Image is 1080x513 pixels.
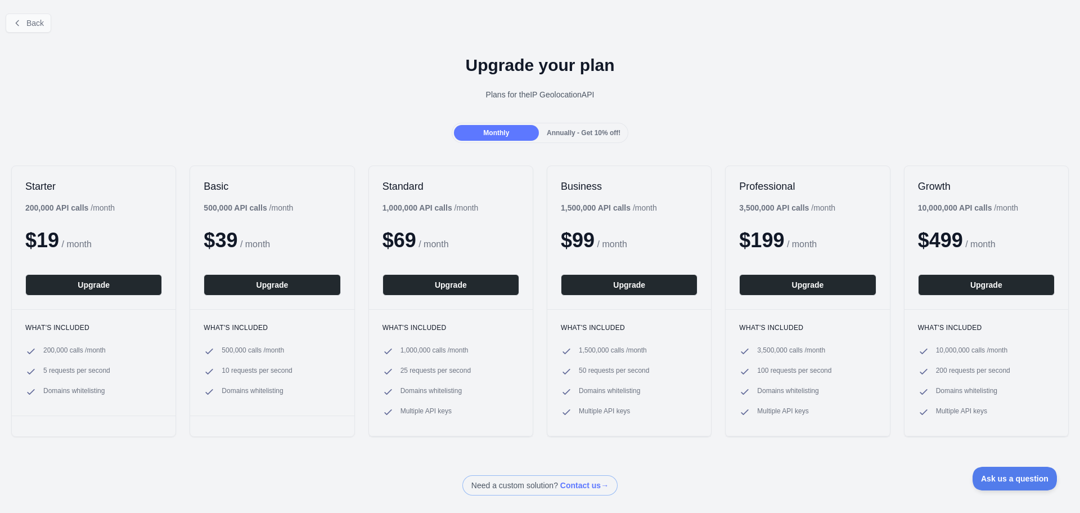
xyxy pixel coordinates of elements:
b: 1,500,000 API calls [561,203,631,212]
h2: Standard [382,180,519,193]
h2: Business [561,180,697,193]
b: 3,500,000 API calls [739,203,809,212]
span: $ 99 [561,229,595,252]
b: 1,000,000 API calls [382,203,452,212]
div: / month [739,202,835,213]
div: / month [561,202,657,213]
span: $ 199 [739,229,784,252]
iframe: Toggle Customer Support [973,467,1057,490]
h2: Professional [739,180,876,193]
div: / month [382,202,479,213]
